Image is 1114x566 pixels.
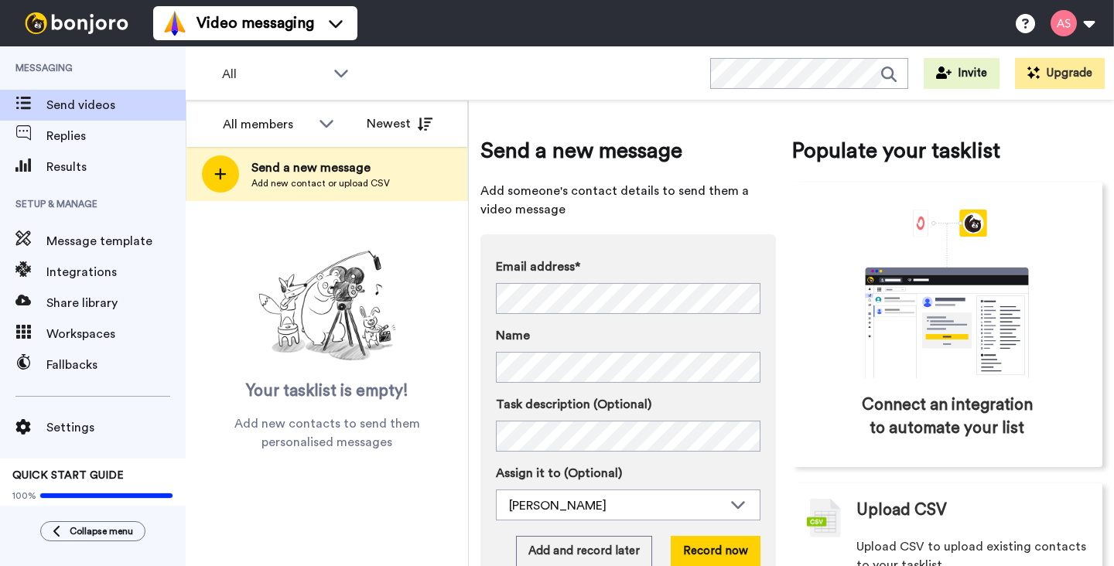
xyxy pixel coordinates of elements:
span: Send a new message [480,135,776,166]
span: Message template [46,232,186,251]
span: Workspaces [46,325,186,343]
span: Integrations [46,263,186,281]
button: Invite [924,58,1000,89]
img: ready-set-action.png [250,244,405,368]
span: Populate your tasklist [791,135,1102,166]
span: Name [496,326,530,345]
span: Replies [46,127,186,145]
span: Results [46,158,186,176]
div: All members [223,115,311,134]
span: 100% [12,489,36,502]
img: csv-grey.png [807,499,841,537]
span: Connect an integration to automate your list [857,394,1037,440]
span: Share library [46,294,186,312]
button: Newest [355,108,444,139]
span: Send videos [46,96,186,114]
span: Add new contact or upload CSV [251,177,390,189]
span: Send a new message [251,159,390,177]
label: Task description (Optional) [496,395,760,414]
button: Upgrade [1015,58,1105,89]
div: [PERSON_NAME] [509,496,723,515]
span: Collapse menu [70,525,133,537]
label: Assign it to (Optional) [496,464,760,482]
span: Your tasklist is empty! [246,380,408,403]
span: Add someone's contact details to send them a video message [480,182,776,219]
span: All [222,65,326,84]
span: Settings [46,418,186,437]
span: Upload CSV [856,499,947,522]
span: Video messaging [196,12,314,34]
span: Fallbacks [46,356,186,374]
span: QUICK START GUIDE [12,470,124,481]
img: bj-logo-header-white.svg [19,12,135,34]
img: vm-color.svg [162,11,187,36]
span: Add new contacts to send them personalised messages [209,414,445,452]
div: animation [831,210,1063,378]
button: Collapse menu [40,521,145,541]
label: Email address* [496,257,760,276]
